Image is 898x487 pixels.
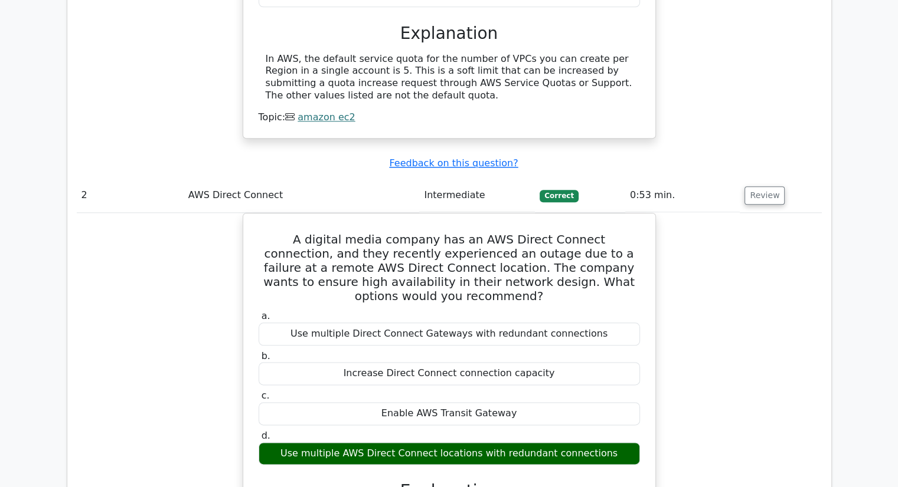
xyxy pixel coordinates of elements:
div: Use multiple AWS Direct Connect locations with redundant connections [259,442,640,465]
span: c. [262,390,270,401]
a: amazon ec2 [298,111,355,123]
td: Intermediate [419,179,535,212]
button: Review [744,186,785,205]
td: 0:53 min. [625,179,740,212]
div: In AWS, the default service quota for the number of VPCs you can create per Region in a single ac... [266,53,633,102]
span: b. [262,350,270,361]
h5: A digital media company has an AWS Direct Connect connection, and they recently experienced an ou... [257,232,641,303]
div: Enable AWS Transit Gateway [259,402,640,425]
div: Use multiple Direct Connect Gateways with redundant connections [259,323,640,345]
td: 2 [77,179,184,212]
div: Topic: [259,111,640,124]
span: Correct [540,190,578,202]
div: Increase Direct Connect connection capacity [259,362,640,385]
span: d. [262,430,270,441]
td: AWS Direct Connect [184,179,420,212]
span: a. [262,310,270,321]
h3: Explanation [266,24,633,44]
a: Feedback on this question? [389,157,518,169]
